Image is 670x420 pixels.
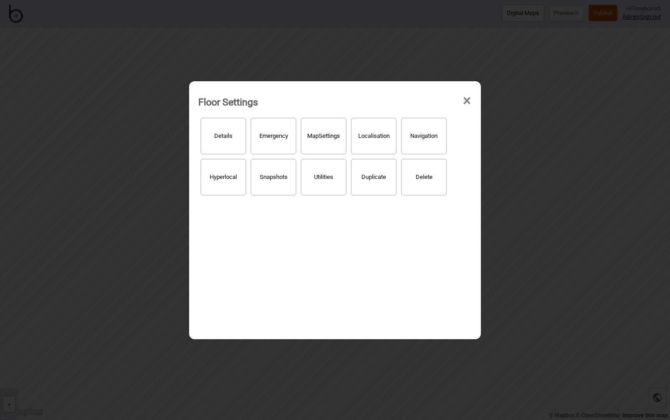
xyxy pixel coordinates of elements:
[401,118,447,154] button: Navigation
[301,118,346,154] button: MapSettings
[251,118,296,154] button: Emergency
[201,118,246,154] button: Details
[401,159,447,195] button: Delete
[351,159,397,195] button: Duplicate
[301,159,346,195] button: Utilities
[462,86,472,116] span: ×
[251,159,296,195] button: Snapshots
[351,118,397,154] button: Localisation
[198,92,258,112] div: Floor Settings
[201,159,246,195] button: Hyperlocal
